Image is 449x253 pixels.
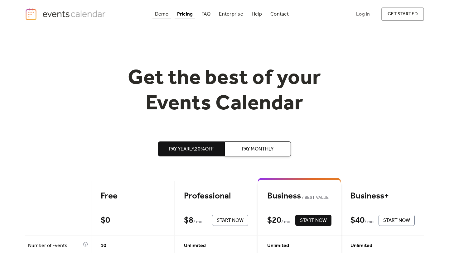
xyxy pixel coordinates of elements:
div: Contact [270,12,289,16]
span: Unlimited [184,242,206,250]
div: $ 40 [350,215,365,226]
span: Unlimited [350,242,372,250]
span: BEST VALUE [301,194,329,202]
div: $ 8 [184,215,193,226]
div: Help [252,12,262,16]
a: FAQ [199,10,213,18]
h1: Get the best of your Events Calendar [105,66,344,117]
a: Help [249,10,264,18]
span: Pay Monthly [242,146,273,153]
span: / mo [281,218,290,226]
span: 10 [101,242,106,250]
div: Pricing [177,12,193,16]
button: Start Now [212,215,248,226]
div: Enterprise [219,12,243,16]
span: Unlimited [267,242,289,250]
div: $ 20 [267,215,281,226]
div: FAQ [201,12,211,16]
span: Pay Yearly, 20% off [169,146,214,153]
div: $ 0 [101,215,110,226]
a: Log In [350,7,376,21]
span: / mo [365,218,374,226]
div: Free [101,191,165,202]
a: Enterprise [216,10,245,18]
a: Demo [152,10,171,18]
span: Start Now [300,217,327,224]
button: Start Now [295,215,331,226]
span: / mo [193,218,202,226]
span: Start Now [383,217,410,224]
div: Professional [184,191,248,202]
a: get started [381,7,424,21]
a: Contact [268,10,291,18]
span: Start Now [217,217,244,224]
a: home [25,8,107,21]
span: Number of Events [28,242,81,250]
button: Pay Yearly,20%off [158,141,224,156]
a: Pricing [175,10,196,18]
div: Business [267,191,331,202]
div: Demo [155,12,169,16]
button: Pay Monthly [224,141,291,156]
button: Start Now [379,215,415,226]
div: Business+ [350,191,415,202]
